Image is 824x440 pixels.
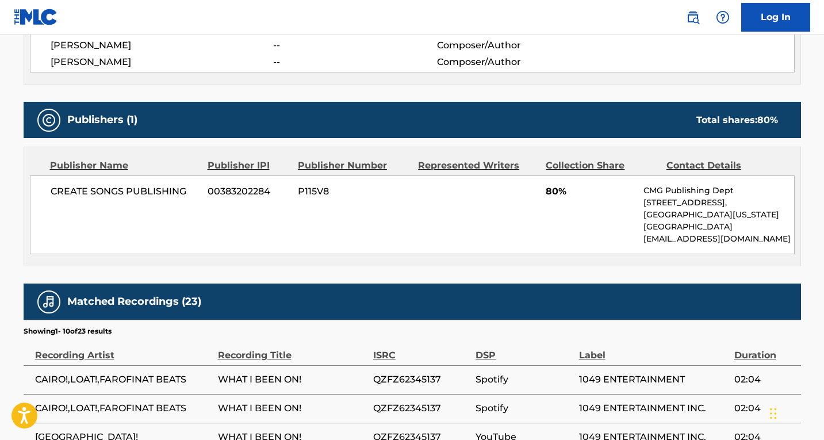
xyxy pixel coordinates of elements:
[681,6,704,29] a: Public Search
[273,39,436,52] span: --
[766,385,824,440] iframe: Chat Widget
[298,185,409,198] span: P115V8
[51,39,274,52] span: [PERSON_NAME]
[696,113,778,127] div: Total shares:
[757,114,778,125] span: 80 %
[716,10,730,24] img: help
[643,185,794,197] p: CMG Publishing Dept
[437,55,586,69] span: Composer/Author
[579,401,729,415] span: 1049 ENTERTAINMENT INC.
[476,373,573,387] span: Spotify
[218,336,367,362] div: Recording Title
[643,197,794,209] p: [STREET_ADDRESS],
[218,373,367,387] span: WHAT I BEEN ON!
[24,326,112,336] p: Showing 1 - 10 of 23 results
[35,401,212,415] span: CAIRO!,LOAT!,FAROFINAT BEATS
[51,185,200,198] span: CREATE SONGS PUBLISHING
[666,159,778,173] div: Contact Details
[218,401,367,415] span: WHAT I BEEN ON!
[42,113,56,127] img: Publishers
[208,185,289,198] span: 00383202284
[734,401,795,415] span: 02:04
[546,159,657,173] div: Collection Share
[298,159,409,173] div: Publisher Number
[476,401,573,415] span: Spotify
[418,159,537,173] div: Represented Writers
[686,10,700,24] img: search
[373,373,470,387] span: QZFZ62345137
[437,39,586,52] span: Composer/Author
[35,373,212,387] span: CAIRO!,LOAT!,FAROFINAT BEATS
[770,396,777,431] div: Drag
[373,401,470,415] span: QZFZ62345137
[14,9,58,25] img: MLC Logo
[373,336,470,362] div: ISRC
[208,159,289,173] div: Publisher IPI
[273,55,436,69] span: --
[67,295,201,308] h5: Matched Recordings (23)
[42,295,56,309] img: Matched Recordings
[734,336,795,362] div: Duration
[711,6,734,29] div: Help
[67,113,137,127] h5: Publishers (1)
[546,185,635,198] span: 80%
[579,373,729,387] span: 1049 ENTERTAINMENT
[741,3,810,32] a: Log In
[643,209,794,221] p: [GEOGRAPHIC_DATA][US_STATE]
[643,221,794,233] p: [GEOGRAPHIC_DATA]
[734,373,795,387] span: 02:04
[50,159,199,173] div: Publisher Name
[579,336,729,362] div: Label
[476,336,573,362] div: DSP
[35,336,212,362] div: Recording Artist
[51,55,274,69] span: [PERSON_NAME]
[643,233,794,245] p: [EMAIL_ADDRESS][DOMAIN_NAME]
